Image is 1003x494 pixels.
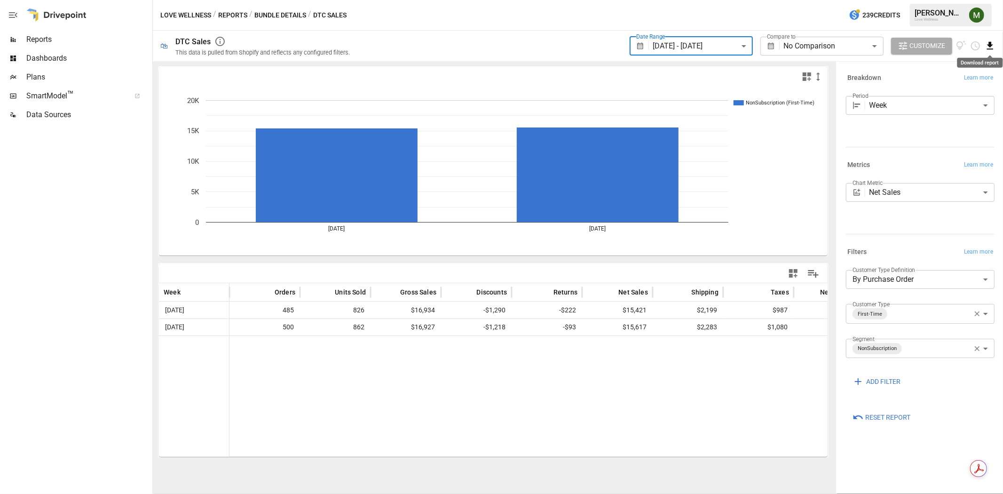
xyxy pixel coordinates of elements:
[164,287,181,297] span: Week
[820,287,860,297] span: Net Revenue
[446,319,507,335] span: -$1,218
[182,286,195,299] button: Sort
[771,287,789,297] span: Taxes
[26,34,150,45] span: Reports
[476,287,507,297] span: Discounts
[191,188,199,196] text: 5K
[553,287,577,297] span: Returns
[26,53,150,64] span: Dashboards
[234,319,295,335] span: 500
[846,270,995,289] div: By Purchase Order
[164,319,186,335] span: [DATE]
[728,319,789,335] span: $1,080
[187,127,199,135] text: 15K
[375,302,436,319] span: $16,934
[636,32,665,40] label: Date Range
[970,40,981,51] button: Schedule report
[862,9,900,21] span: 239 Credits
[910,40,946,52] span: Customize
[957,58,1003,68] div: Download report
[866,376,900,388] span: ADD FILTER
[590,225,606,232] text: [DATE]
[26,72,150,83] span: Plans
[853,335,875,343] label: Segment
[446,302,507,319] span: -$1,290
[891,38,952,55] button: Customize
[462,286,475,299] button: Sort
[865,412,910,423] span: Reset Report
[869,96,995,115] div: Week
[321,286,334,299] button: Sort
[305,302,366,319] span: 826
[964,160,993,170] span: Learn more
[854,309,886,319] span: First-Time
[853,179,883,187] label: Chart Metric
[845,7,904,24] button: 239Credits
[767,32,796,40] label: Compare to
[160,9,211,21] button: Love Wellness
[915,17,964,22] div: Love Wellness
[915,8,964,17] div: [PERSON_NAME]
[164,302,186,319] span: [DATE]
[798,319,860,335] span: $18,980
[375,319,436,335] span: $16,927
[254,9,306,21] button: Bundle Details
[728,302,789,319] span: $987
[653,37,752,56] div: [DATE] - [DATE]
[618,287,648,297] span: Net Sales
[308,9,311,21] div: /
[854,343,900,354] span: NonSubscription
[846,409,917,426] button: Reset Report
[964,2,990,28] button: Meredith Lacasse
[757,286,770,299] button: Sort
[587,319,648,335] span: $15,617
[26,90,124,102] span: SmartModel
[657,319,719,335] span: $2,283
[195,218,199,227] text: 0
[187,157,199,166] text: 10K
[587,302,648,319] span: $15,421
[969,8,984,23] img: Meredith Lacasse
[329,225,345,232] text: [DATE]
[869,183,995,202] div: Net Sales
[783,37,883,56] div: No Comparison
[26,109,150,120] span: Data Sources
[847,73,881,83] h6: Breakdown
[853,300,890,308] label: Customer Type
[798,302,860,319] span: $18,608
[853,266,916,274] label: Customer Type Definition
[160,41,168,50] div: 🛍
[803,263,824,284] button: Manage Columns
[806,286,819,299] button: Sort
[234,302,295,319] span: 485
[846,373,907,390] button: ADD FILTER
[847,247,867,257] h6: Filters
[261,286,274,299] button: Sort
[400,287,436,297] span: Gross Sales
[335,287,366,297] span: Units Sold
[516,319,577,335] span: -$93
[159,86,829,255] svg: A chart.
[604,286,617,299] button: Sort
[853,92,869,100] label: Period
[964,247,993,257] span: Learn more
[386,286,399,299] button: Sort
[305,319,366,335] span: 862
[678,286,691,299] button: Sort
[956,38,967,55] button: View documentation
[516,302,577,319] span: -$222
[847,160,870,170] h6: Metrics
[275,287,295,297] span: Orders
[964,73,993,83] span: Learn more
[249,9,253,21] div: /
[692,287,719,297] span: Shipping
[657,302,719,319] span: $2,199
[175,37,211,46] div: DTC Sales
[67,89,74,101] span: ™
[218,9,247,21] button: Reports
[539,286,553,299] button: Sort
[187,96,199,105] text: 20K
[175,49,350,56] div: This data is pulled from Shopify and reflects any configured filters.
[746,100,814,106] text: NonSubscription (First-Time)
